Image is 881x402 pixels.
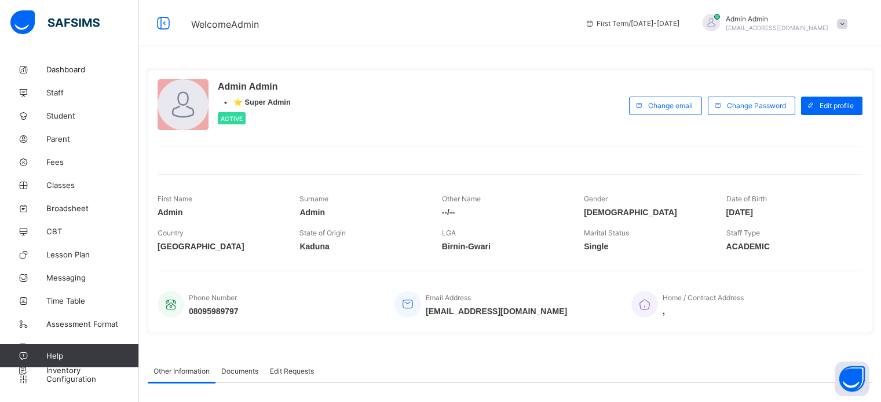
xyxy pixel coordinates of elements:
[46,88,139,97] span: Staff
[726,242,851,251] span: ACADEMIC
[442,242,566,251] span: Birnin-Gwari
[153,367,210,375] span: Other Information
[46,180,139,190] span: Classes
[46,319,139,329] span: Assessment Format
[726,228,760,237] span: Staff Type
[46,351,138,360] span: Help
[726,14,828,23] span: Admin Admin
[46,250,139,259] span: Lesson Plan
[726,24,828,31] span: [EMAIL_ADDRESS][DOMAIN_NAME]
[158,242,282,251] span: [GEOGRAPHIC_DATA]
[585,19,679,28] span: session/term information
[158,208,282,217] span: Admin
[299,208,424,217] span: Admin
[46,227,139,236] span: CBT
[442,208,566,217] span: --/--
[820,101,854,110] span: Edit profile
[663,307,744,316] span: ,
[46,342,139,352] span: Expenses
[46,273,139,282] span: Messaging
[218,98,291,106] div: •
[426,307,567,316] span: [EMAIL_ADDRESS][DOMAIN_NAME]
[663,293,744,302] span: Home / Contract Address
[299,242,424,251] span: Kaduna
[221,115,243,122] span: Active
[726,208,851,217] span: [DATE]
[46,204,139,213] span: Broadsheet
[835,362,869,396] button: Open asap
[46,374,138,383] span: Configuration
[727,101,786,110] span: Change Password
[221,367,258,375] span: Documents
[299,194,328,203] span: Surname
[233,98,291,106] span: ⭐ Super Admin
[584,228,629,237] span: Marital Status
[442,228,456,237] span: LGA
[218,82,291,92] span: Admin Admin
[191,19,259,30] span: Welcome Admin
[691,14,853,33] div: AdminAdmin
[46,134,139,143] span: Parent
[584,208,708,217] span: [DEMOGRAPHIC_DATA]
[299,228,346,237] span: State of Origin
[726,194,767,203] span: Date of Birth
[189,293,237,302] span: Phone Number
[648,101,693,110] span: Change email
[158,194,192,203] span: First Name
[46,65,139,74] span: Dashboard
[584,242,708,251] span: Single
[158,228,184,237] span: Country
[10,10,100,35] img: safsims
[46,296,139,305] span: Time Table
[442,194,481,203] span: Other Name
[584,194,608,203] span: Gender
[46,157,139,167] span: Fees
[270,367,314,375] span: Edit Requests
[189,307,239,316] span: 08095989797
[426,293,471,302] span: Email Address
[46,111,139,120] span: Student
